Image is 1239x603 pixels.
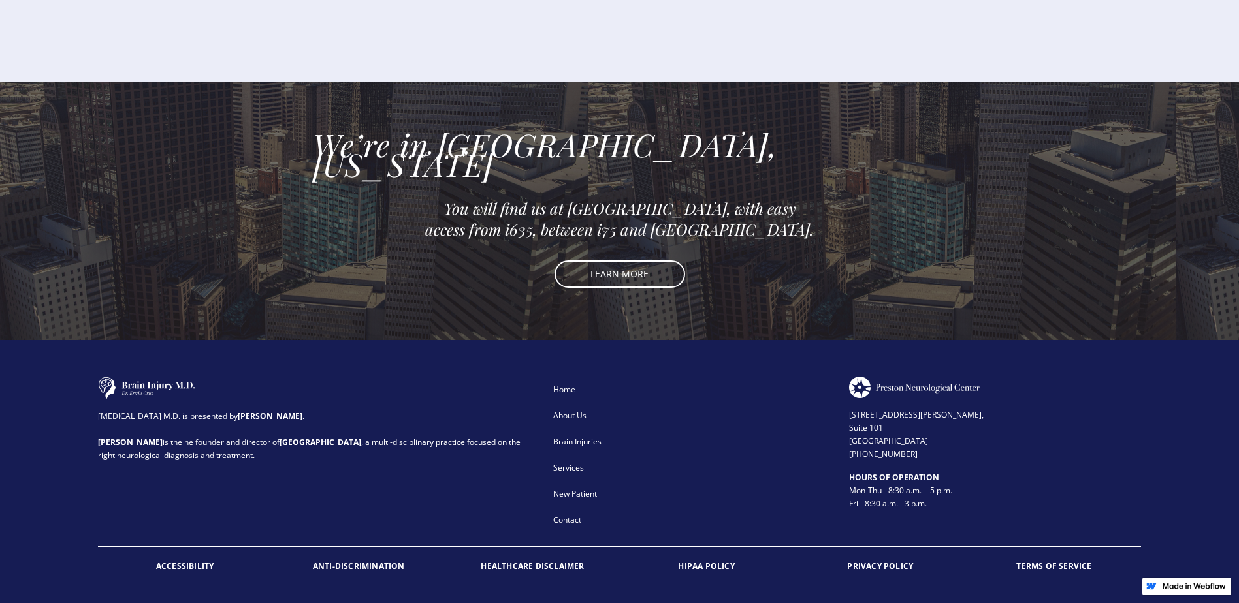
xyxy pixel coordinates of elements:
[547,429,839,455] a: Brain Injuries
[313,123,777,185] em: We’re in [GEOGRAPHIC_DATA], [US_STATE]
[794,547,967,586] a: PRIVACY POLICY
[1016,561,1091,572] strong: TERMS OF SERVICE
[553,409,832,422] div: About Us
[547,377,839,403] a: Home
[849,472,939,483] strong: HOURS OF OPERATION ‍
[553,514,832,527] div: Contact
[98,547,272,586] a: ACCESSIBILITY
[967,547,1141,586] a: TERMS OF SERVICE
[847,561,913,572] strong: PRIVACY POLICY
[553,487,832,501] div: New Patient
[547,481,839,507] a: New Patient
[849,471,1141,510] div: Mon-Thu - 8:30 a.m. - 5 p.m. Fri - 8:30 a.m. - 3 p.m.
[313,561,405,572] strong: ANTI-DISCRIMINATION
[238,410,302,422] strong: [PERSON_NAME]
[481,561,584,572] strong: HEALTHCARE DISCLAIMER
[445,547,619,586] a: HEALTHCARE DISCLAIMER
[553,435,832,448] div: Brain Injuries
[547,507,839,533] a: Contact
[98,437,163,448] strong: [PERSON_NAME]
[849,398,1141,461] div: [STREET_ADDRESS][PERSON_NAME], Suite 101 [GEOGRAPHIC_DATA] [PHONE_NUMBER]
[547,455,839,481] a: Services
[678,561,734,572] strong: HIPAA POLICY
[425,198,814,240] em: You will find us at [GEOGRAPHIC_DATA], with easy access from i635, between i75 and [GEOGRAPHIC_DA...
[280,437,361,448] strong: [GEOGRAPHIC_DATA]
[555,260,685,288] a: LEARN MORE
[620,547,794,586] a: HIPAA POLICY
[98,399,536,462] div: [MEDICAL_DATA] M.D. is presented by . is the he founder and director of , a multi-disciplinary pr...
[1162,583,1226,589] img: Made in Webflow
[156,561,214,572] strong: ACCESSIBILITY
[553,383,832,396] div: Home
[553,461,832,474] div: Services
[547,403,839,429] a: About Us
[272,547,445,586] a: ANTI-DISCRIMINATION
